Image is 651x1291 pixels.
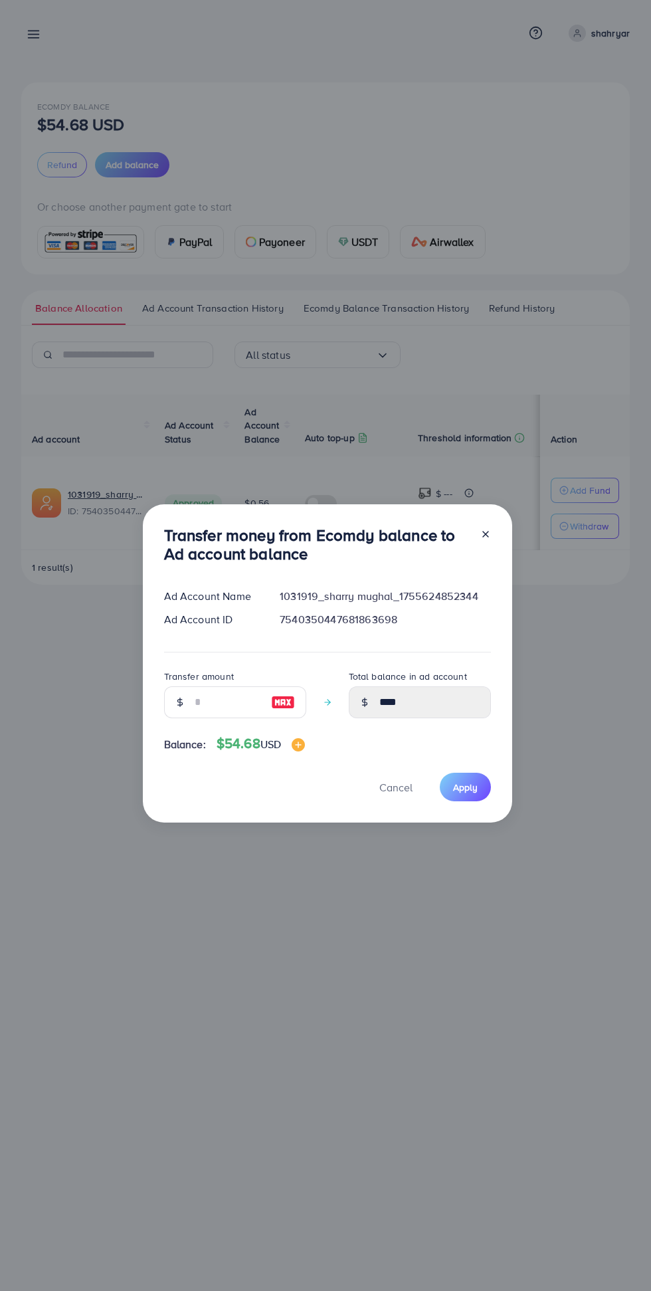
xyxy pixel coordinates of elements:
span: Cancel [379,780,413,795]
div: 7540350447681863698 [269,612,501,627]
div: Ad Account Name [153,589,270,604]
img: image [292,738,305,751]
span: Balance: [164,737,206,752]
h3: Transfer money from Ecomdy balance to Ad account balance [164,526,470,564]
img: image [271,694,295,710]
span: USD [260,737,281,751]
span: Apply [453,781,478,794]
iframe: Chat [595,1231,641,1281]
label: Total balance in ad account [349,670,467,683]
div: 1031919_sharry mughal_1755624852344 [269,589,501,604]
div: Ad Account ID [153,612,270,627]
button: Apply [440,773,491,801]
button: Cancel [363,773,429,801]
h4: $54.68 [217,736,305,752]
label: Transfer amount [164,670,234,683]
